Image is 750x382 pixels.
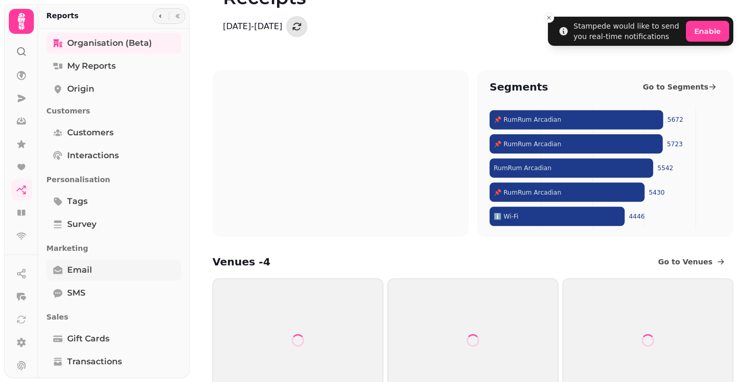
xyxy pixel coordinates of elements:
a: Gift Cards [46,328,181,349]
a: survey [46,214,181,235]
p: Sales [46,308,181,326]
tspan: 📌 RumRum Arcadian [494,188,561,196]
a: Organisation (beta) [46,33,181,54]
div: Stampede would like to send you real-time notifications [573,21,682,42]
span: Gift Cards [67,333,109,345]
a: Go to Venues [650,253,734,270]
span: tags [67,195,87,208]
h2: Reports [46,10,79,21]
a: Interactions [46,145,181,166]
tspan: 5723 [667,141,683,148]
p: [DATE] - [DATE] [223,20,282,33]
p: Customers [46,101,181,120]
tspan: ℹ️ Wi-Fi [494,212,518,220]
a: SMS [46,283,181,303]
a: tags [46,191,181,212]
tspan: 5430 [649,189,665,196]
tspan: 5672 [667,116,683,123]
a: Transactions [46,351,181,372]
span: Email [67,264,92,276]
button: Close toast [544,12,554,23]
tspan: RumRum Arcadian [494,164,552,172]
p: Marketing [46,239,181,258]
tspan: 📌 RumRum Arcadian [494,140,561,148]
tspan: 📌 RumRum Arcadian [494,116,561,123]
span: Transactions [67,355,122,368]
span: Go to Segments [643,82,708,92]
tspan: 5542 [657,164,673,172]
span: survey [67,218,96,231]
a: Origin [46,79,181,99]
span: SMS [67,287,85,299]
a: My Reports [46,56,181,77]
a: Email [46,260,181,281]
span: Origin [67,83,94,95]
h2: Venues - 4 [213,254,270,269]
span: Customers [67,126,114,139]
p: Personalisation [46,170,181,189]
span: Organisation (beta) [67,37,152,49]
h2: Segments [490,80,548,94]
tspan: 4446 [629,213,645,220]
a: Go to Segments [634,79,725,95]
span: My Reports [67,60,116,72]
span: Go to Venues [658,257,713,267]
a: Customers [46,122,181,143]
span: Interactions [67,149,119,162]
button: Enable [686,21,729,42]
